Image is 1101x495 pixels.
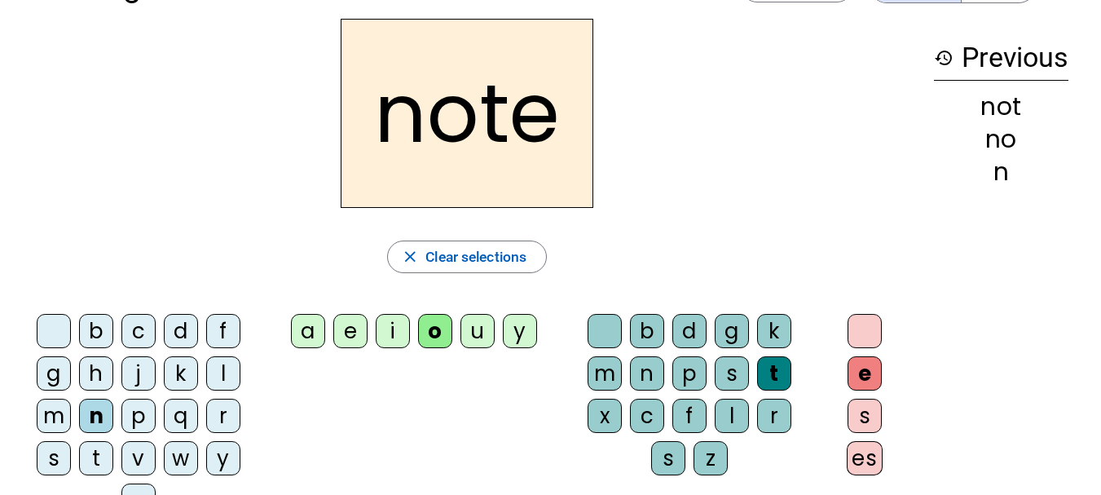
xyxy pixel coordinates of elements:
[672,399,707,433] div: f
[672,314,707,348] div: d
[588,399,622,433] div: x
[630,399,664,433] div: c
[934,160,1068,184] div: n
[164,314,198,348] div: d
[672,356,707,391] div: p
[79,356,113,391] div: h
[757,314,791,348] div: k
[79,314,113,348] div: b
[588,356,622,391] div: m
[164,399,198,433] div: q
[37,441,71,475] div: s
[757,399,791,433] div: r
[934,35,1068,81] h3: Previous
[715,399,749,433] div: l
[630,356,664,391] div: n
[934,48,953,68] mat-icon: history
[291,314,325,348] div: a
[848,399,882,433] div: s
[206,399,240,433] div: r
[79,399,113,433] div: n
[460,314,495,348] div: u
[847,441,882,475] div: es
[387,241,547,273] button: Clear selections
[206,441,240,475] div: y
[121,356,156,391] div: j
[715,314,749,348] div: g
[121,399,156,433] div: p
[401,248,420,267] mat-icon: close
[630,314,664,348] div: b
[164,441,198,475] div: w
[121,314,156,348] div: c
[651,441,685,475] div: s
[425,245,526,269] span: Clear selections
[715,356,749,391] div: s
[206,314,240,348] div: f
[333,314,368,348] div: e
[164,356,198,391] div: k
[37,399,71,433] div: m
[934,127,1068,152] div: no
[341,19,593,208] h2: note
[848,356,882,391] div: e
[37,356,71,391] div: g
[376,314,410,348] div: i
[121,441,156,475] div: v
[934,95,1068,119] div: not
[757,356,791,391] div: t
[503,314,537,348] div: y
[418,314,452,348] div: o
[206,356,240,391] div: l
[79,441,113,475] div: t
[694,441,728,475] div: z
